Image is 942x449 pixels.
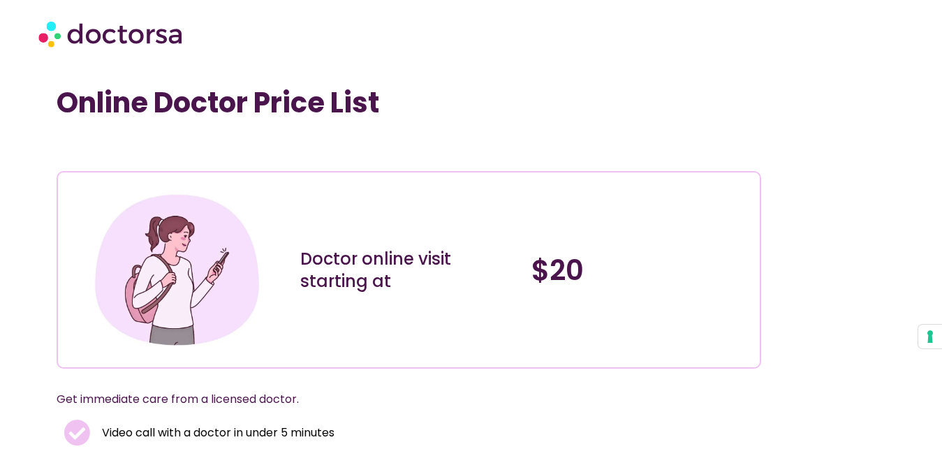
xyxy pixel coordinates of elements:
img: Illustration depicting a young woman in a casual outfit, engaged with her smartphone. She has a p... [90,183,264,357]
h1: Online Doctor Price List [57,86,761,119]
span: Video call with a doctor in under 5 minutes [98,423,334,443]
p: Get immediate care from a licensed doctor. [57,390,728,409]
iframe: Customer reviews powered by Trustpilot [64,140,273,157]
div: Doctor online visit starting at [300,248,518,293]
button: Your consent preferences for tracking technologies [918,325,942,348]
h4: $20 [531,253,749,287]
